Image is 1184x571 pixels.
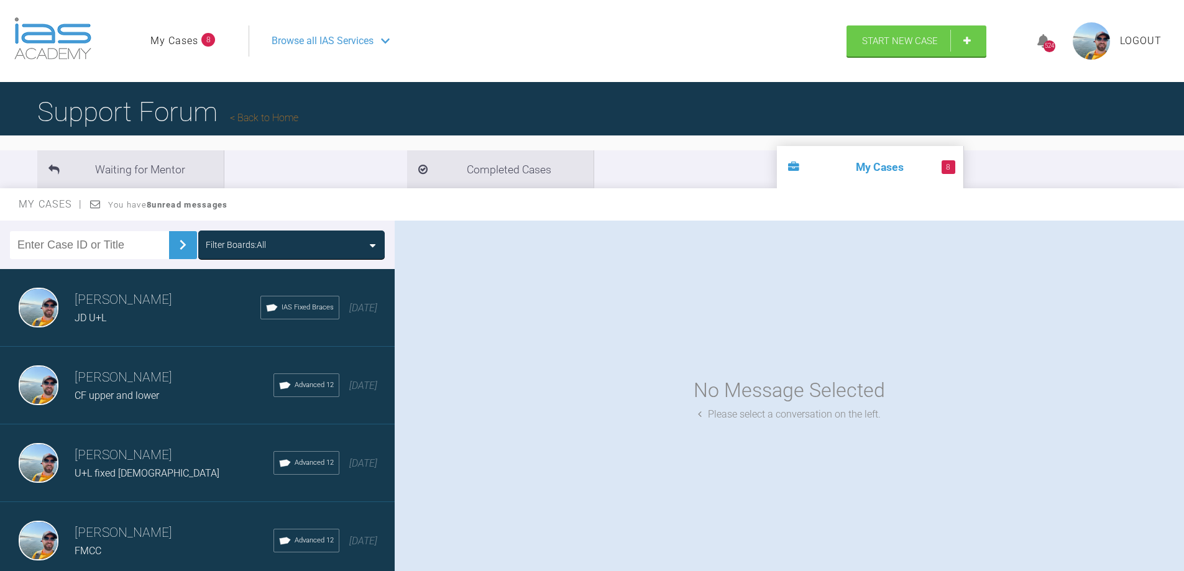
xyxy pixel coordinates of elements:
li: My Cases [777,146,963,188]
strong: 8 unread messages [147,200,227,209]
h3: [PERSON_NAME] [75,290,260,311]
span: Advanced 12 [295,380,334,391]
span: JD U+L [75,312,106,324]
img: Owen Walls [19,288,58,327]
input: Enter Case ID or Title [10,231,169,259]
span: [DATE] [349,457,377,469]
span: My Cases [19,198,83,210]
span: [DATE] [349,302,377,314]
h1: Support Forum [37,90,298,134]
span: 8 [942,160,955,174]
h3: [PERSON_NAME] [75,445,273,466]
span: [DATE] [349,380,377,391]
div: Filter Boards: All [206,238,266,252]
img: Owen Walls [19,365,58,405]
li: Waiting for Mentor [37,150,224,188]
a: My Cases [150,33,198,49]
span: Advanced 12 [295,457,334,468]
div: No Message Selected [694,375,885,406]
img: chevronRight.28bd32b0.svg [173,235,193,255]
span: FMCC [75,545,101,557]
a: Back to Home [230,112,298,124]
span: Advanced 12 [295,535,334,546]
a: Start New Case [847,25,986,57]
li: Completed Cases [407,150,594,188]
img: Owen Walls [19,443,58,483]
span: IAS Fixed Braces [282,302,334,313]
span: CF upper and lower [75,390,159,401]
img: Owen Walls [19,521,58,560]
a: Logout [1120,33,1162,49]
div: Please select a conversation on the left. [698,406,881,423]
span: 8 [201,33,215,47]
img: logo-light.3e3ef733.png [14,17,91,60]
span: [DATE] [349,535,377,547]
h3: [PERSON_NAME] [75,367,273,388]
span: Browse all IAS Services [272,33,374,49]
span: Start New Case [862,35,938,47]
h3: [PERSON_NAME] [75,523,273,544]
div: 524 [1044,40,1055,52]
img: profile.png [1073,22,1110,60]
span: You have [108,200,228,209]
span: U+L fixed [DEMOGRAPHIC_DATA] [75,467,219,479]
